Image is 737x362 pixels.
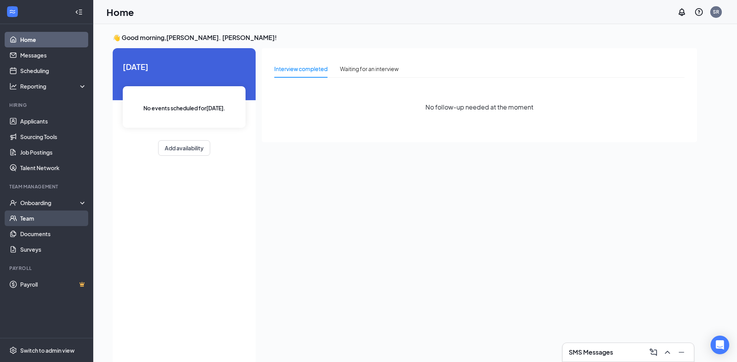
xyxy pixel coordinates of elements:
div: Payroll [9,265,85,271]
button: Minimize [675,346,688,359]
div: Switch to admin view [20,346,75,354]
svg: WorkstreamLogo [9,8,16,16]
a: Applicants [20,113,87,129]
a: Scheduling [20,63,87,78]
span: [DATE] [123,61,246,73]
button: Add availability [158,140,210,156]
span: No follow-up needed at the moment [425,102,533,112]
div: Team Management [9,183,85,190]
div: Waiting for an interview [340,64,399,73]
h1: Home [106,5,134,19]
div: Reporting [20,82,87,90]
a: Surveys [20,242,87,257]
div: Interview completed [274,64,328,73]
a: Talent Network [20,160,87,176]
svg: Minimize [677,348,686,357]
svg: ChevronUp [663,348,672,357]
a: Messages [20,47,87,63]
svg: Collapse [75,8,83,16]
a: PayrollCrown [20,277,87,292]
a: Job Postings [20,144,87,160]
div: Open Intercom Messenger [711,336,729,354]
svg: Analysis [9,82,17,90]
a: Documents [20,226,87,242]
span: No events scheduled for [DATE] . [143,104,225,112]
svg: Settings [9,346,17,354]
a: Home [20,32,87,47]
svg: QuestionInfo [694,7,704,17]
div: SR [713,9,719,15]
button: ChevronUp [661,346,674,359]
div: Onboarding [20,199,80,207]
svg: Notifications [677,7,686,17]
a: Team [20,211,87,226]
div: Hiring [9,102,85,108]
svg: ComposeMessage [649,348,658,357]
h3: SMS Messages [569,348,613,357]
button: ComposeMessage [647,346,660,359]
h3: 👋 Good morning, [PERSON_NAME]. [PERSON_NAME] ! [113,33,697,42]
a: Sourcing Tools [20,129,87,144]
svg: UserCheck [9,199,17,207]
